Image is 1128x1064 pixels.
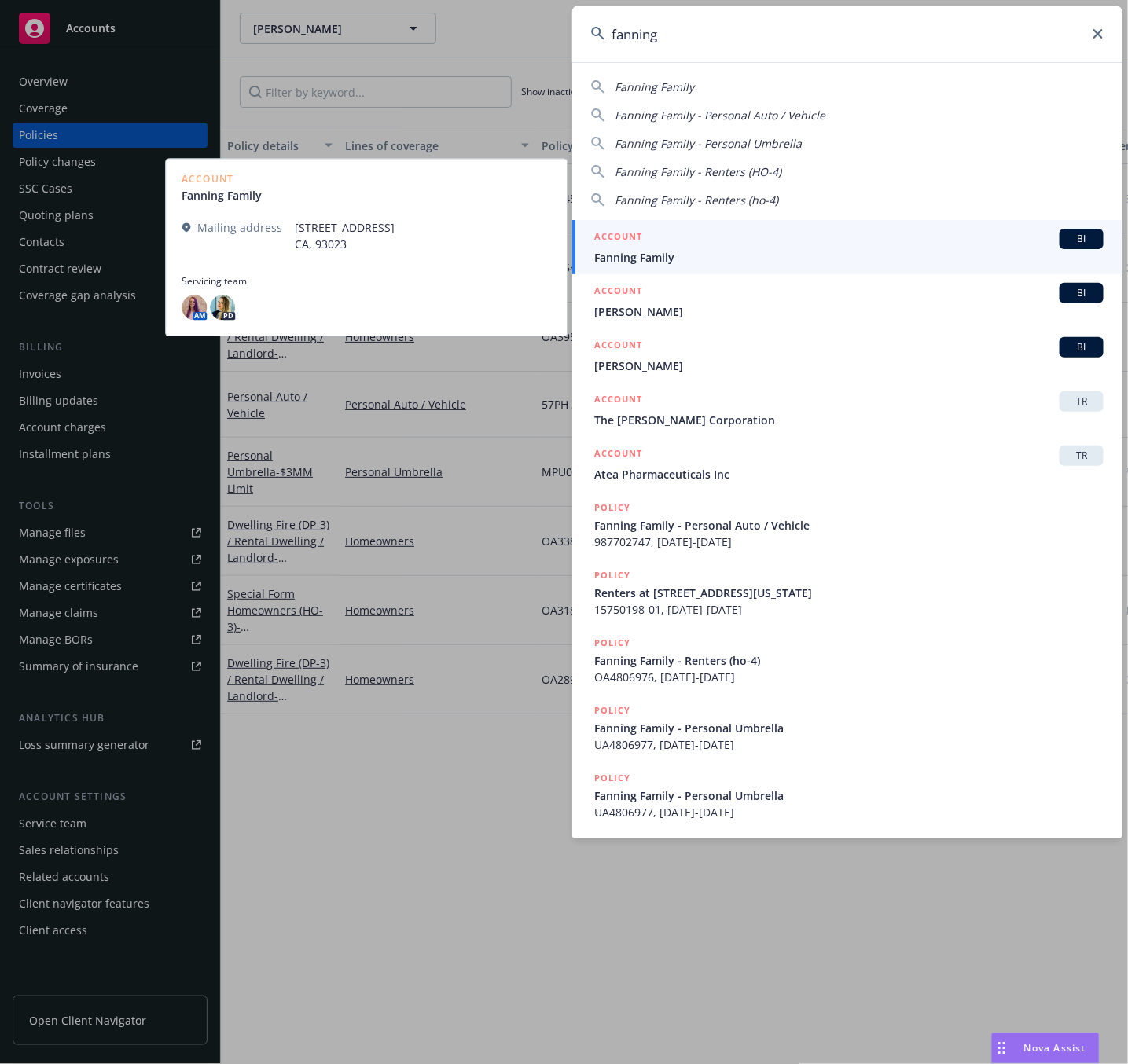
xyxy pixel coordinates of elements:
[594,391,642,410] h5: ACCOUNT
[594,412,1104,428] span: The [PERSON_NAME] Corporation
[1066,286,1097,300] span: BI
[572,274,1122,328] a: ACCOUNTBI[PERSON_NAME]
[1024,1041,1086,1055] span: Nova Assist
[615,79,694,94] span: Fanning Family
[594,517,1104,534] span: Fanning Family - Personal Auto / Vehicle
[572,383,1122,437] a: ACCOUNTTRThe [PERSON_NAME] Corporation
[594,585,1104,601] span: Renters at [STREET_ADDRESS][US_STATE]
[615,108,825,123] span: Fanning Family - Personal Auto / Vehicle
[594,446,642,464] h5: ACCOUNT
[594,652,1104,669] span: Fanning Family - Renters (ho-4)
[594,229,642,248] h5: ACCOUNT
[572,328,1122,383] a: ACCOUNTBI[PERSON_NAME]
[594,601,1104,618] span: 15750198-01, [DATE]-[DATE]
[572,559,1122,626] a: POLICYRenters at [STREET_ADDRESS][US_STATE]15750198-01, [DATE]-[DATE]
[594,567,630,583] h5: POLICY
[615,136,802,151] span: Fanning Family - Personal Umbrella
[992,1033,1012,1063] div: Drag to move
[1066,449,1097,463] span: TR
[572,491,1122,559] a: POLICYFanning Family - Personal Auto / Vehicle987702747, [DATE]-[DATE]
[594,283,642,302] h5: ACCOUNT
[594,787,1104,804] span: Fanning Family - Personal Umbrella
[594,337,642,356] h5: ACCOUNT
[572,220,1122,274] a: ACCOUNTBIFanning Family
[572,694,1122,761] a: POLICYFanning Family - Personal UmbrellaUA4806977, [DATE]-[DATE]
[1066,394,1097,409] span: TR
[615,193,778,207] span: Fanning Family - Renters (ho-4)
[594,466,1104,482] span: Atea Pharmaceuticals Inc
[572,6,1122,62] input: Search...
[572,437,1122,491] a: ACCOUNTTRAtea Pharmaceuticals Inc
[594,303,1104,320] span: [PERSON_NAME]
[594,358,1104,374] span: [PERSON_NAME]
[594,720,1104,736] span: Fanning Family - Personal Umbrella
[594,249,1104,266] span: Fanning Family
[594,736,1104,753] span: UA4806977, [DATE]-[DATE]
[572,626,1122,694] a: POLICYFanning Family - Renters (ho-4)OA4806976, [DATE]-[DATE]
[1066,232,1097,246] span: BI
[594,669,1104,685] span: OA4806976, [DATE]-[DATE]
[572,761,1122,829] a: POLICYFanning Family - Personal UmbrellaUA4806977, [DATE]-[DATE]
[1066,340,1097,354] span: BI
[615,164,781,179] span: Fanning Family - Renters (HO-4)
[991,1033,1100,1064] button: Nova Assist
[594,500,630,515] h5: POLICY
[594,770,630,786] h5: POLICY
[594,534,1104,550] span: 987702747, [DATE]-[DATE]
[594,804,1104,820] span: UA4806977, [DATE]-[DATE]
[594,635,630,651] h5: POLICY
[594,703,630,718] h5: POLICY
